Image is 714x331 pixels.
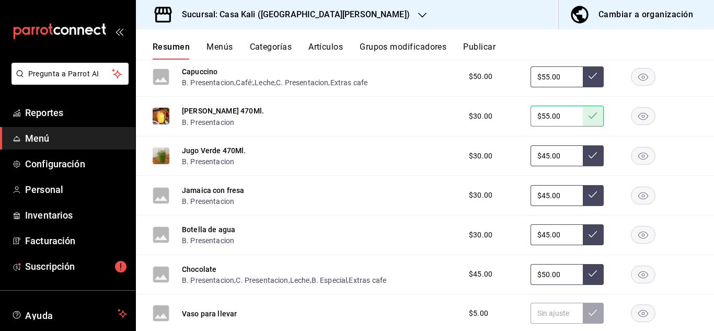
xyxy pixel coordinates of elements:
[463,42,496,60] button: Publicar
[182,309,237,319] button: Vaso para llevar
[182,275,386,286] div: , , , ,
[153,147,169,164] img: Preview
[349,275,386,286] button: Extras cafe
[25,106,127,120] span: Reportes
[308,42,343,60] button: Artículos
[182,196,234,207] button: B. Presentacion
[531,224,583,245] input: Sin ajuste
[469,190,492,201] span: $30.00
[153,42,190,60] button: Resumen
[25,157,127,171] span: Configuración
[25,234,127,248] span: Facturación
[276,77,328,88] button: C. Presentacion
[531,106,583,127] input: Sin ajuste
[531,66,583,87] input: Sin ajuste
[11,63,129,85] button: Pregunta a Parrot AI
[182,185,245,196] button: Jamaica con fresa
[28,69,112,79] span: Pregunta a Parrot AI
[469,230,492,241] span: $30.00
[153,108,169,124] img: Preview
[531,264,583,285] input: Sin ajuste
[598,7,693,22] div: Cambiar a organización
[182,224,235,235] button: Botella de agua
[182,275,234,286] button: B. Presentacion
[182,264,216,275] button: Chocolate
[182,156,234,167] button: B. Presentacion
[236,275,288,286] button: C. Presentacion
[236,77,253,88] button: Café:
[182,77,367,88] div: , , , ,
[25,208,127,222] span: Inventarios
[531,145,583,166] input: Sin ajuste
[469,269,492,280] span: $45.00
[182,145,246,156] button: Jugo Verde 470Ml.
[312,275,348,286] button: B. Especial
[153,42,714,60] div: navigation tabs
[7,76,129,87] a: Pregunta a Parrot AI
[25,131,127,145] span: Menú
[182,235,234,246] button: B. Presentacion
[469,308,488,319] span: $5.00
[206,42,233,60] button: Menús
[250,42,292,60] button: Categorías
[255,77,274,88] button: Leche
[469,71,492,82] span: $50.00
[182,77,234,88] button: B. Presentacion
[115,27,123,36] button: open_drawer_menu
[174,8,410,21] h3: Sucursal: Casa Kali ([GEOGRAPHIC_DATA][PERSON_NAME])
[469,151,492,162] span: $30.00
[330,77,368,88] button: Extras cafe
[182,106,264,116] button: [PERSON_NAME] 470Ml.
[182,117,234,128] button: B. Presentacion
[469,111,492,122] span: $30.00
[25,182,127,197] span: Personal
[290,275,310,286] button: Leche
[182,66,217,77] button: Capuccino
[531,303,583,324] input: Sin ajuste
[25,259,127,273] span: Suscripción
[25,307,113,320] span: Ayuda
[531,185,583,206] input: Sin ajuste
[360,42,446,60] button: Grupos modificadores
